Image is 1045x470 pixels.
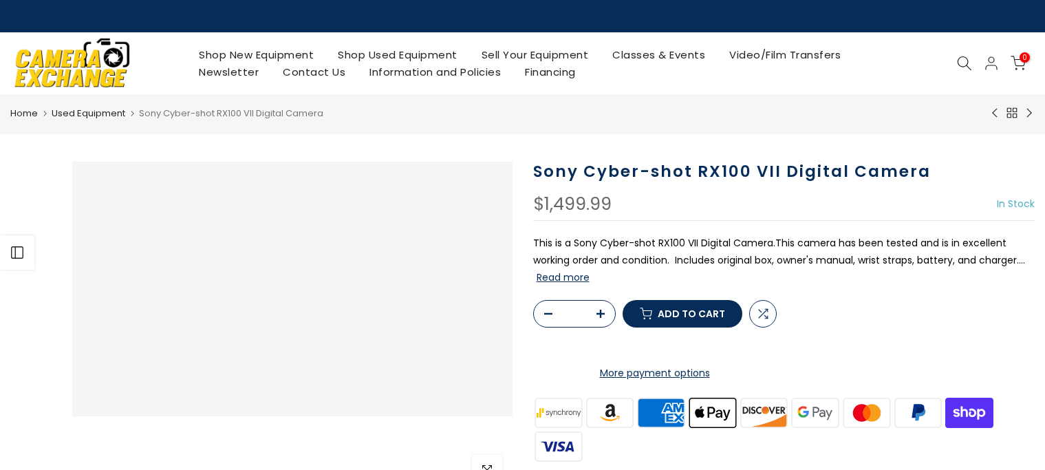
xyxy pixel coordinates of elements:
img: synchrony [533,396,585,429]
a: Sell Your Equipment [469,46,601,63]
img: master [841,396,892,429]
button: Add to cart [623,300,742,328]
a: Newsletter [187,63,271,81]
h1: Sony Cyber-shot RX100 VII Digital Camera [533,162,1035,182]
a: Information and Policies [358,63,513,81]
span: Sony Cyber-shot RX100 VII Digital Camera [139,107,323,120]
img: google pay [790,396,841,429]
a: More payment options [533,365,777,382]
div: $1,499.99 [533,195,612,213]
img: apple pay [687,396,738,429]
span: In Stock [997,197,1035,211]
img: american express [636,396,687,429]
a: Used Equipment [52,107,125,120]
a: Shop New Equipment [187,46,326,63]
a: Contact Us [271,63,358,81]
a: Classes & Events [601,46,718,63]
img: shopify pay [944,396,995,429]
img: visa [533,429,585,463]
a: Video/Film Transfers [718,46,853,63]
a: Shop Used Equipment [326,46,470,63]
button: Read more [537,271,590,284]
img: paypal [892,396,944,429]
img: amazon payments [584,396,636,429]
span: 0 [1020,52,1030,63]
a: Home [10,107,38,120]
a: Financing [513,63,588,81]
span: Add to cart [658,309,725,319]
img: discover [738,396,790,429]
p: This is a Sony Cyber-shot RX100 VII Digital Camera.This camera has been tested and is in excellen... [533,235,1035,287]
a: 0 [1011,56,1026,71]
